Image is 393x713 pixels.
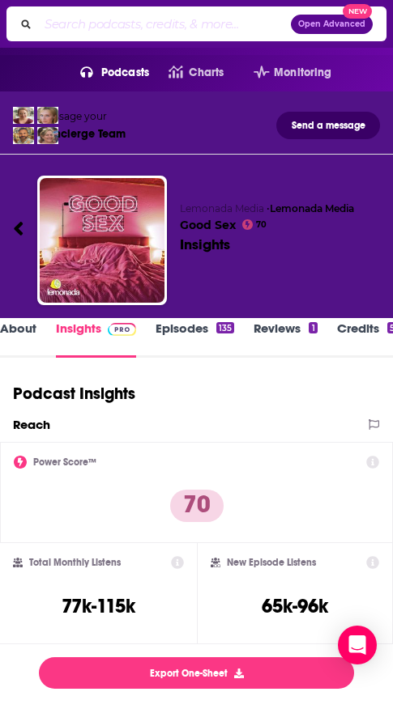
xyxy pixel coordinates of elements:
[227,557,316,568] h2: New Episode Listens
[270,202,354,214] a: Lemonada Media
[108,323,136,336] img: Podchaser Pro
[40,178,164,303] img: Good Sex
[39,657,354,689] button: Export One-Sheet
[170,490,224,522] p: 70
[13,384,135,404] h1: Podcast Insights
[309,322,317,333] div: 1
[13,417,50,432] h2: Reach
[180,202,264,214] span: Lemonada Media
[276,112,380,139] button: Send a message
[13,107,34,124] img: Sydney Profile
[262,594,328,618] h3: 65k-96k
[180,236,230,253] div: Insights
[156,320,234,358] a: Episodes135
[267,202,354,214] span: •
[40,110,126,122] div: Message your
[343,4,372,19] span: New
[189,62,224,84] span: Charts
[149,60,224,86] a: Charts
[37,107,58,124] img: Jules Profile
[33,456,96,468] h2: Power Score™
[62,594,135,618] h3: 77k-115k
[38,11,291,37] input: Search podcasts, credits, & more...
[56,320,136,358] a: InsightsPodchaser Pro
[40,127,126,141] div: Concierge Team
[234,60,332,86] button: open menu
[338,626,377,664] div: Open Intercom Messenger
[13,127,34,144] img: Jon Profile
[101,62,149,84] span: Podcasts
[180,202,380,232] h2: Good Sex
[6,6,387,41] div: Search podcasts, credits, & more...
[256,222,267,228] span: 70
[61,60,149,86] button: open menu
[254,320,317,358] a: Reviews1
[298,20,365,28] span: Open Advanced
[274,62,331,84] span: Monitoring
[291,15,373,34] button: Open AdvancedNew
[216,322,234,333] div: 135
[37,127,58,144] img: Barbara Profile
[29,557,121,568] h2: Total Monthly Listens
